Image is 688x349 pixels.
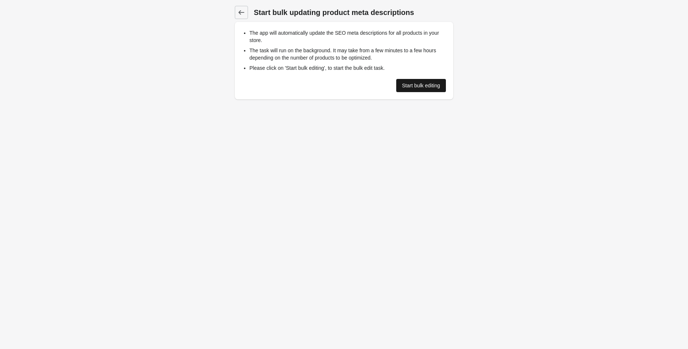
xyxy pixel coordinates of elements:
li: The task will run on the background. It may take from a few minutes to a few hours depending on t... [249,47,446,61]
li: The app will automatically update the SEO meta descriptions for all products in your store. [249,29,446,44]
div: Start bulk editing [402,83,440,88]
h1: Start bulk updating product meta descriptions [254,7,453,18]
li: Please click on 'Start bulk editing', to start the bulk edit task. [249,64,446,72]
a: Start bulk editing [396,79,446,92]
